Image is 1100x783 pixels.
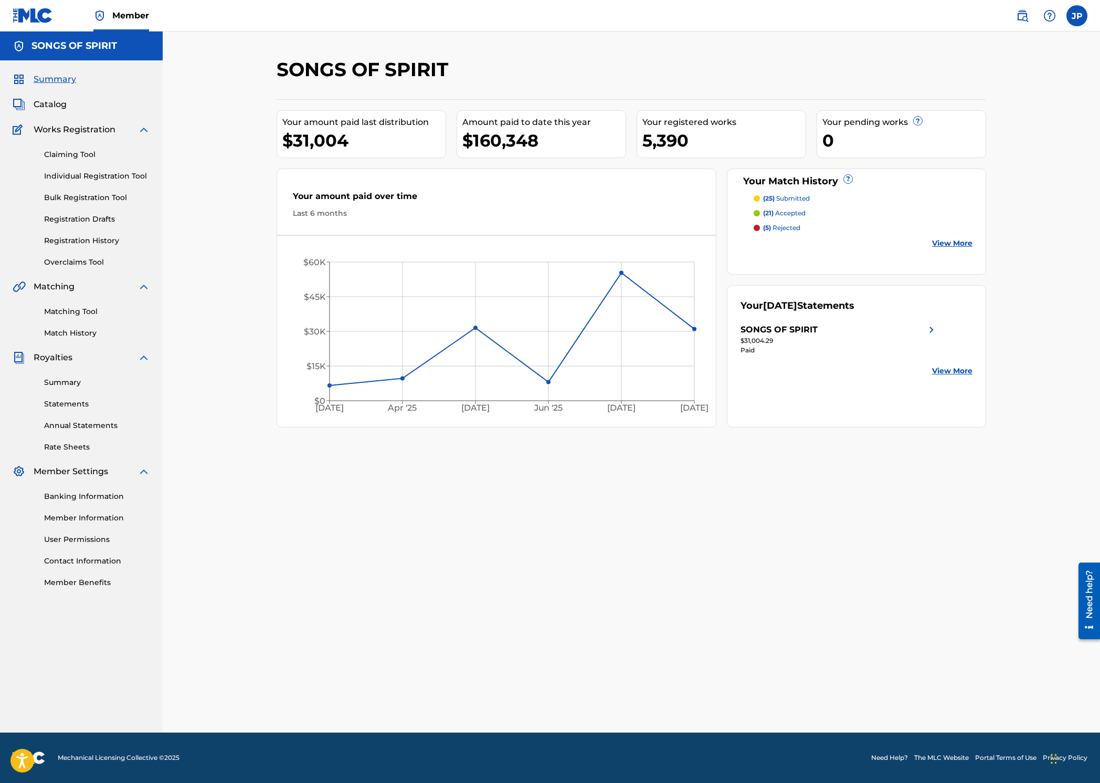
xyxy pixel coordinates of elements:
[822,129,986,152] div: 0
[13,123,26,136] img: Works Registration
[306,361,326,371] tspan: $15K
[1051,743,1057,775] div: Drag
[763,194,775,202] span: (25)
[534,403,563,413] tspan: Jun '25
[462,116,626,129] div: Amount paid to date this year
[112,9,149,22] span: Member
[34,123,115,136] span: Works Registration
[13,40,25,53] img: Accounts
[822,116,986,129] div: Your pending works
[34,280,75,293] span: Matching
[13,751,45,764] img: logo
[1039,5,1060,26] div: Help
[44,513,150,524] a: Member Information
[44,534,150,545] a: User Permissions
[137,280,150,293] img: expand
[741,174,973,189] div: Your Match History
[914,753,969,763] a: The MLC Website
[1043,9,1056,22] img: help
[741,299,854,313] div: Your Statements
[314,396,325,406] tspan: $0
[642,116,806,129] div: Your registered works
[1071,558,1100,643] iframe: Resource Center
[44,328,150,339] a: Match History
[44,235,150,246] a: Registration History
[642,129,806,152] div: 5,390
[304,292,326,302] tspan: $45K
[763,209,774,217] span: (21)
[1048,733,1100,783] iframe: Chat Widget
[13,73,76,86] a: SummarySummary
[44,171,150,182] a: Individual Registration Tool
[13,73,25,86] img: Summary
[34,465,108,478] span: Member Settings
[754,208,973,218] a: (21) accepted
[975,753,1036,763] a: Portal Terms of Use
[34,98,67,111] span: Catalog
[304,327,326,337] tspan: $30K
[44,377,150,388] a: Summary
[282,129,446,152] div: $31,004
[137,123,150,136] img: expand
[293,208,700,219] div: Last 6 months
[763,208,806,218] p: accepted
[925,323,938,336] img: right chevron icon
[763,194,810,203] p: submitted
[844,175,852,183] span: ?
[44,399,150,410] a: Statements
[741,336,938,346] div: $31,004.29
[31,40,117,52] h5: SONGS OF SPIRIT
[137,465,150,478] img: expand
[932,366,972,377] a: View More
[137,351,150,364] img: expand
[315,403,344,413] tspan: [DATE]
[13,98,25,111] img: Catalog
[303,257,326,267] tspan: $60K
[763,224,771,232] span: (5)
[1012,5,1033,26] a: Public Search
[1016,9,1029,22] img: search
[13,465,25,478] img: Member Settings
[277,58,453,81] h2: SONGS OF SPIRIT
[741,323,818,336] div: SONGS OF SPIRIT
[44,214,150,225] a: Registration Drafts
[13,8,53,23] img: MLC Logo
[741,323,938,355] a: SONGS OF SPIRITright chevron icon$31,004.29Paid
[763,223,800,233] p: rejected
[34,73,76,86] span: Summary
[44,149,150,160] a: Claiming Tool
[607,403,636,413] tspan: [DATE]
[44,192,150,203] a: Bulk Registration Tool
[13,351,25,364] img: Royalties
[44,420,150,431] a: Annual Statements
[1043,753,1087,763] a: Privacy Policy
[44,556,150,567] a: Contact Information
[754,223,973,233] a: (5) rejected
[462,129,626,152] div: $160,348
[93,9,106,22] img: Top Rightsholder
[741,346,938,355] div: Paid
[44,491,150,502] a: Banking Information
[871,753,908,763] a: Need Help?
[914,117,922,125] span: ?
[13,280,26,293] img: Matching
[282,116,446,129] div: Your amount paid last distribution
[388,403,417,413] tspan: Apr '25
[932,238,972,249] a: View More
[44,306,150,317] a: Matching Tool
[44,442,150,453] a: Rate Sheets
[44,577,150,588] a: Member Benefits
[293,190,700,208] div: Your amount paid over time
[763,300,797,311] span: [DATE]
[13,98,67,111] a: CatalogCatalog
[681,403,709,413] tspan: [DATE]
[461,403,490,413] tspan: [DATE]
[1066,5,1087,26] div: User Menu
[754,194,973,203] a: (25) submitted
[34,351,72,364] span: Royalties
[58,753,179,763] span: Mechanical Licensing Collective © 2025
[44,257,150,268] a: Overclaims Tool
